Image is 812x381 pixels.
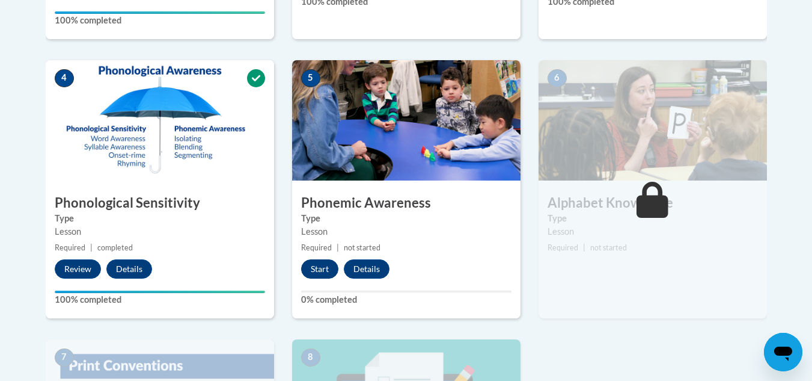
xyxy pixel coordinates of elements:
[590,243,627,252] span: not started
[55,243,85,252] span: Required
[539,60,767,181] img: Course Image
[292,194,520,212] h3: Phonemic Awareness
[301,212,511,225] label: Type
[337,243,339,252] span: |
[548,212,758,225] label: Type
[764,333,802,371] iframe: Button to launch messaging window
[301,348,320,367] span: 8
[301,225,511,238] div: Lesson
[55,225,265,238] div: Lesson
[55,14,265,27] label: 100% completed
[548,69,567,87] span: 6
[55,291,265,293] div: Your progress
[106,259,152,279] button: Details
[55,212,265,225] label: Type
[55,259,101,279] button: Review
[292,60,520,181] img: Course Image
[46,194,274,212] h3: Phonological Sensitivity
[301,293,511,306] label: 0% completed
[55,293,265,306] label: 100% completed
[90,243,93,252] span: |
[301,243,332,252] span: Required
[344,259,389,279] button: Details
[55,69,74,87] span: 4
[344,243,380,252] span: not started
[301,259,338,279] button: Start
[548,225,758,238] div: Lesson
[55,11,265,14] div: Your progress
[548,243,578,252] span: Required
[301,69,320,87] span: 5
[97,243,133,252] span: completed
[46,60,274,181] img: Course Image
[583,243,585,252] span: |
[55,348,74,367] span: 7
[539,194,767,212] h3: Alphabet Knowledge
